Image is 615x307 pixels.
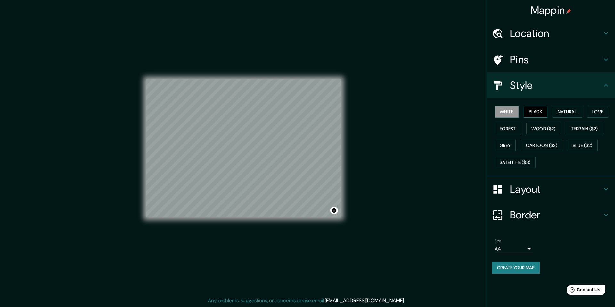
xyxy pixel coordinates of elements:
[487,47,615,72] div: Pins
[495,106,519,118] button: White
[495,123,521,135] button: Forest
[492,262,540,274] button: Create your map
[208,297,405,304] p: Any problems, suggestions, or concerns please email .
[406,297,407,304] div: .
[325,297,404,304] a: [EMAIL_ADDRESS][DOMAIN_NAME]
[510,79,602,92] h4: Style
[487,21,615,46] div: Location
[487,176,615,202] div: Layout
[553,106,582,118] button: Natural
[558,282,608,300] iframe: Help widget launcher
[510,209,602,221] h4: Border
[531,4,571,17] h4: Mappin
[487,202,615,228] div: Border
[568,140,598,151] button: Blue ($2)
[146,79,341,217] canvas: Map
[587,106,608,118] button: Love
[510,27,602,40] h4: Location
[566,123,603,135] button: Terrain ($2)
[566,9,571,14] img: pin-icon.png
[487,72,615,98] div: Style
[510,53,602,66] h4: Pins
[330,207,338,214] button: Toggle attribution
[510,183,602,196] h4: Layout
[495,238,501,244] label: Size
[524,106,548,118] button: Black
[495,157,536,168] button: Satellite ($3)
[405,297,406,304] div: .
[495,244,533,254] div: A4
[521,140,562,151] button: Cartoon ($2)
[526,123,561,135] button: Wood ($2)
[495,140,516,151] button: Grey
